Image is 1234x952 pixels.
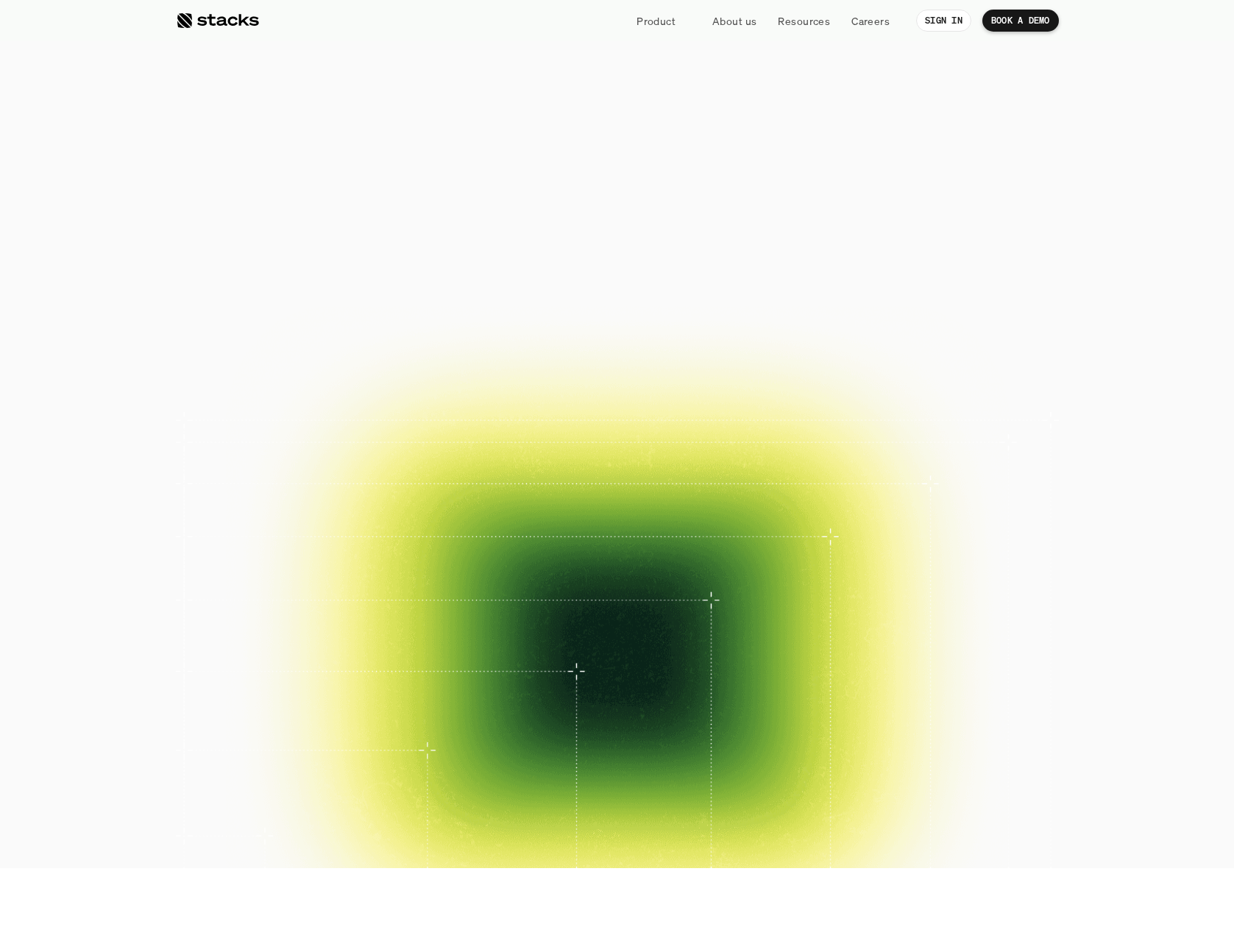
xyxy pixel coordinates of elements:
a: About us [703,7,765,34]
a: EXPLORE PRODUCT [606,311,767,347]
p: EXPLORE PRODUCT [631,319,742,339]
p: Resources [778,13,830,29]
p: SIGN IN [925,15,962,26]
p: About us [712,13,756,29]
span: Reimagined. [437,166,796,231]
p: BOOK A DEMO [991,15,1050,26]
span: close. [731,102,890,166]
a: Careers [843,7,898,34]
p: Close your books faster, smarter, and risk-free with Stacks, the AI tool for accounting teams. [437,248,797,292]
a: BOOK A DEMO [982,10,1059,32]
p: BOOK A DEMO [492,319,573,339]
a: Resources [769,7,839,34]
span: financial [471,99,720,163]
a: SIGN IN [916,10,971,32]
a: BOOK A DEMO [467,311,599,347]
p: Careers [851,13,890,29]
p: Product [636,13,675,29]
span: The [344,96,458,160]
